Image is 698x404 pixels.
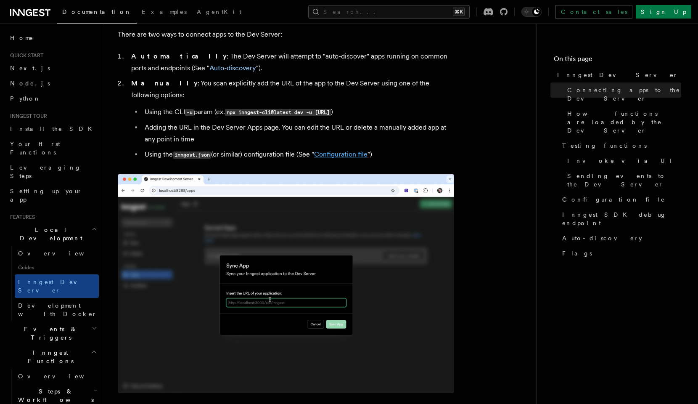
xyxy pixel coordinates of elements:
[18,279,90,294] span: Inngest Dev Server
[137,3,192,23] a: Examples
[7,76,99,91] a: Node.js
[15,274,99,298] a: Inngest Dev Server
[562,210,681,227] span: Inngest SDK debug endpoint
[10,34,34,42] span: Home
[559,231,681,246] a: Auto-discovery
[10,80,50,87] span: Node.js
[15,246,99,261] a: Overview
[18,250,105,257] span: Overview
[559,246,681,261] a: Flags
[131,52,227,60] strong: Automatically
[567,157,679,165] span: Invoke via UI
[564,106,681,138] a: How functions are loaded by the Dev Server
[142,122,454,145] li: Adding the URL in the Dev Server Apps page. You can edit the URL or delete a manually added app a...
[118,174,454,393] img: Dev Server demo manually syncing an app
[7,30,99,45] a: Home
[7,348,91,365] span: Inngest Functions
[7,61,99,76] a: Next.js
[18,373,105,380] span: Overview
[142,8,187,15] span: Examples
[554,54,681,67] h4: On this page
[7,91,99,106] a: Python
[559,138,681,153] a: Testing functions
[7,113,47,120] span: Inngest tour
[559,192,681,207] a: Configuration file
[564,168,681,192] a: Sending events to the Dev Server
[10,188,82,203] span: Setting up your app
[7,322,99,345] button: Events & Triggers
[10,164,81,179] span: Leveraging Steps
[559,207,681,231] a: Inngest SDK debug endpoint
[15,298,99,322] a: Development with Docker
[567,109,681,135] span: How functions are loaded by the Dev Server
[225,109,331,116] code: npx inngest-cli@latest dev -u [URL]
[7,121,99,136] a: Install the SDK
[7,246,99,322] div: Local Development
[557,71,678,79] span: Inngest Dev Server
[185,109,194,116] code: -u
[129,77,454,161] li: : You scan explicitly add the URL of the app to the Dev Server using one of the following options:
[7,160,99,183] a: Leveraging Steps
[57,3,137,24] a: Documentation
[192,3,246,23] a: AgentKit
[567,172,681,189] span: Sending events to the Dev Server
[562,195,665,204] span: Configuration file
[308,5,470,19] button: Search...⌘K
[10,95,41,102] span: Python
[15,261,99,274] span: Guides
[62,8,132,15] span: Documentation
[314,150,368,158] a: Configuration file
[197,8,241,15] span: AgentKit
[7,52,43,59] span: Quick start
[554,67,681,82] a: Inngest Dev Server
[562,141,647,150] span: Testing functions
[129,50,454,74] li: : The Dev Server will attempt to "auto-discover" apps running on common ports and endpoints (See ...
[142,149,454,161] li: Using the (or similar) configuration file (See " ")
[7,226,92,242] span: Local Development
[562,249,592,258] span: Flags
[562,234,642,242] span: Auto-discovery
[453,8,465,16] kbd: ⌘K
[18,302,97,317] span: Development with Docker
[15,387,94,404] span: Steps & Workflows
[173,151,211,159] code: inngest.json
[10,141,60,156] span: Your first Functions
[521,7,542,17] button: Toggle dark mode
[7,222,99,246] button: Local Development
[7,214,35,221] span: Features
[118,29,454,40] p: There are two ways to connect apps to the Dev Server:
[7,345,99,369] button: Inngest Functions
[7,325,92,342] span: Events & Triggers
[10,125,97,132] span: Install the SDK
[564,82,681,106] a: Connecting apps to the Dev Server
[564,153,681,168] a: Invoke via UI
[7,136,99,160] a: Your first Functions
[10,65,50,72] span: Next.js
[15,369,99,384] a: Overview
[209,64,256,72] a: Auto-discovery
[142,106,454,118] li: Using the CLI param (ex. )
[555,5,632,19] a: Contact sales
[131,79,198,87] strong: Manually
[7,183,99,207] a: Setting up your app
[636,5,691,19] a: Sign Up
[567,86,681,103] span: Connecting apps to the Dev Server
